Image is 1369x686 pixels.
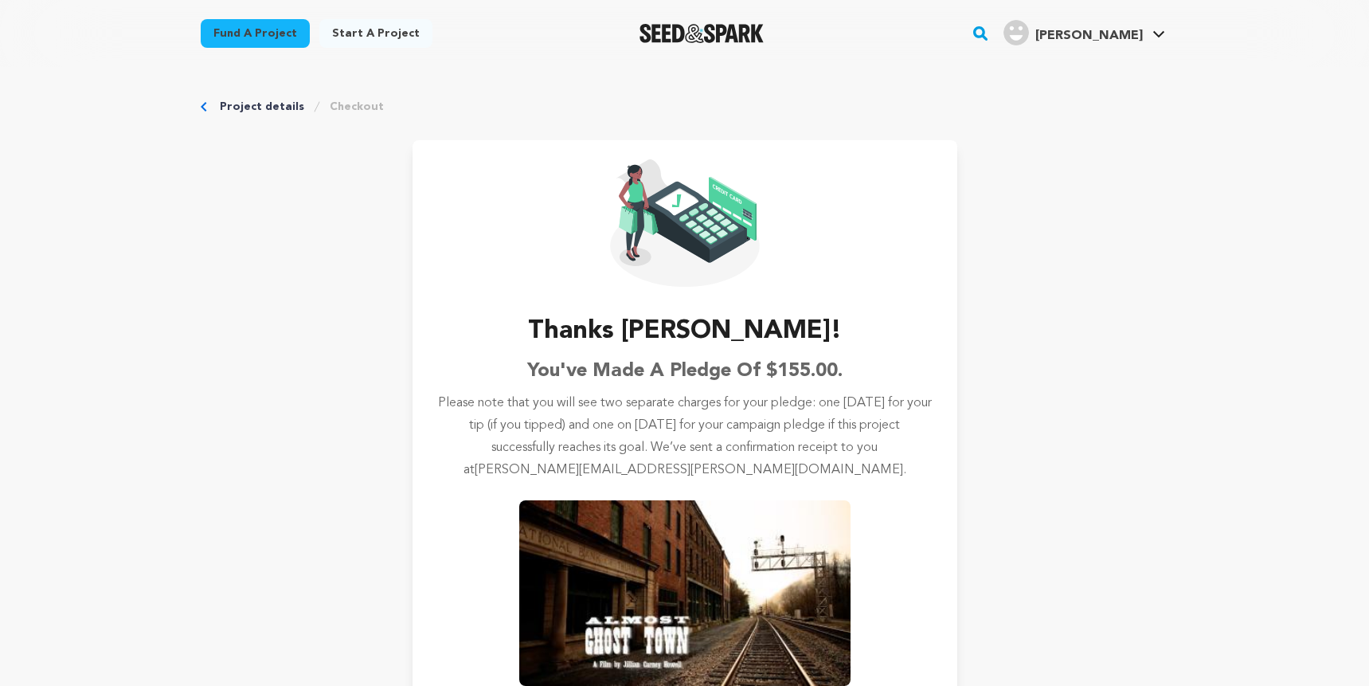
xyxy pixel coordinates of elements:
h6: You've made a pledge of $155.00. [527,357,843,386]
img: Almost Ghost Town image [519,500,851,686]
h3: Thanks [PERSON_NAME]! [528,312,842,351]
a: Checkout [330,99,384,115]
a: Seed&Spark Homepage [640,24,765,43]
a: Rebecca V.'s Profile [1000,17,1168,45]
img: Seed&Spark Confirmation Icon [610,159,760,287]
span: Rebecca V.'s Profile [1000,17,1168,50]
a: Fund a project [201,19,310,48]
div: Rebecca V.'s Profile [1003,20,1143,45]
img: Seed&Spark Logo Dark Mode [640,24,765,43]
div: Breadcrumb [201,99,1169,115]
a: Project details [220,99,304,115]
span: [PERSON_NAME] [1035,29,1143,42]
img: user.png [1003,20,1029,45]
p: Please note that you will see two separate charges for your pledge: one [DATE] for your tip (if y... [438,392,932,481]
a: Start a project [319,19,432,48]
